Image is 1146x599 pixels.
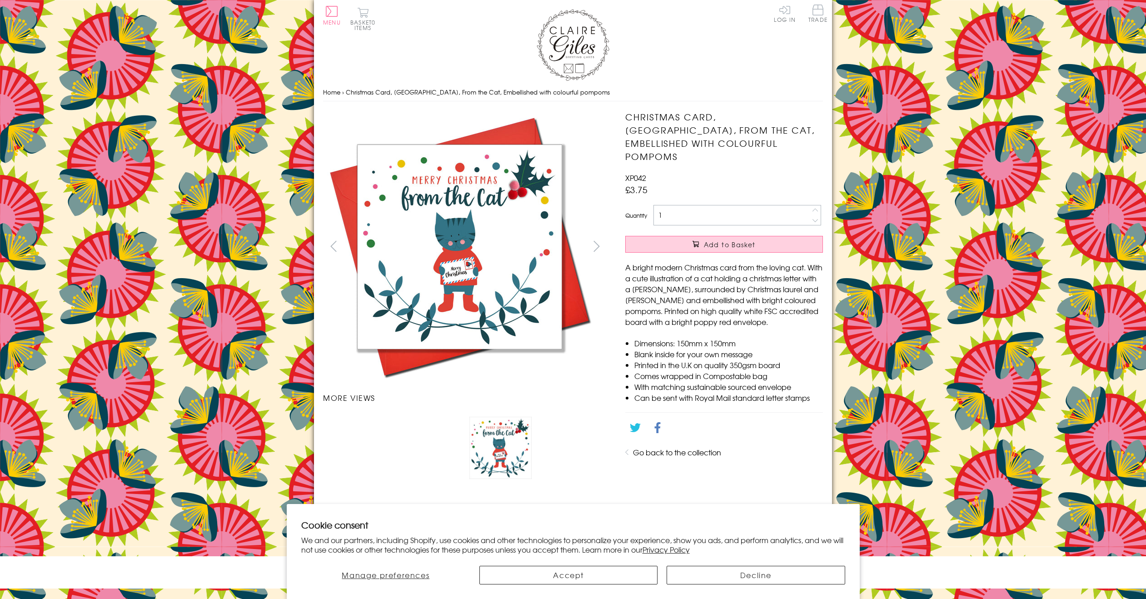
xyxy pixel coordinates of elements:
nav: breadcrumbs [323,83,823,102]
a: Go back to the collection [633,447,721,458]
p: We and our partners, including Shopify, use cookies and other technologies to personalize your ex... [301,535,845,554]
label: Quantity [625,211,647,220]
h1: Christmas Card, [GEOGRAPHIC_DATA], From the Cat, Embellished with colourful pompoms [625,110,823,163]
span: Trade [808,5,827,22]
button: Basket0 items [350,7,375,30]
li: Dimensions: 150mm x 150mm [634,338,823,349]
h3: More views [323,392,607,403]
a: Privacy Policy [643,544,690,555]
img: Christmas Card, Laurel, From the Cat, Embellished with colourful pompoms [323,110,596,383]
ul: Carousel Pagination [323,412,607,483]
button: next [587,236,607,256]
span: Manage preferences [342,569,429,580]
span: Add to Basket [704,240,756,249]
span: XP042 [625,172,646,183]
a: Trade [808,5,827,24]
button: Decline [667,566,845,584]
span: 0 items [354,18,375,32]
a: Home [323,88,340,96]
li: Carousel Page 3 [465,412,536,483]
span: Christmas Card, [GEOGRAPHIC_DATA], From the Cat, Embellished with colourful pompoms [346,88,610,96]
button: Menu [323,6,341,25]
button: Add to Basket [625,236,823,253]
li: Comes wrapped in Compostable bag [634,370,823,381]
li: Can be sent with Royal Mail standard letter stamps [634,392,823,403]
li: Printed in the U.K on quality 350gsm board [634,359,823,370]
li: Carousel Page 1 (Current Slide) [323,412,394,483]
span: £3.75 [625,183,648,196]
li: Carousel Page 2 [394,412,465,483]
li: With matching sustainable sourced envelope [634,381,823,392]
p: A bright modern Christmas card from the loving cat. With a cute illustration of a cat holding a c... [625,262,823,327]
h2: Cookie consent [301,519,845,531]
a: Log In [774,5,796,22]
img: Claire Giles Greetings Cards [537,9,609,81]
button: Manage preferences [301,566,471,584]
button: Accept [479,566,658,584]
button: prev [323,236,344,256]
li: Blank inside for your own message [634,349,823,359]
span: › [342,88,344,96]
span: Menu [323,18,341,26]
img: Christmas Card, Laurel, From the Cat, Embellished with colourful pompoms [469,417,531,479]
